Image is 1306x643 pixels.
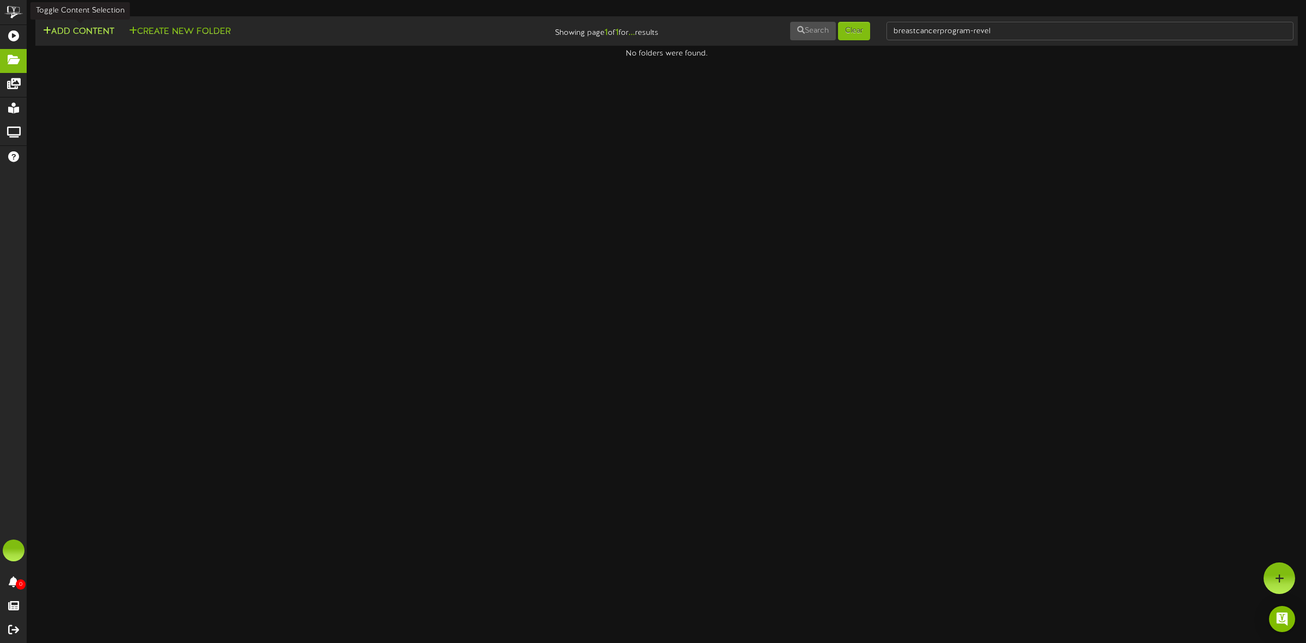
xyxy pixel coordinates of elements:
[615,28,619,38] strong: 1
[455,21,667,39] div: Showing page of for results
[16,579,26,590] span: 0
[126,25,234,39] button: Create New Folder
[40,25,118,39] button: Add Content
[27,48,1306,59] div: No folders were found.
[605,28,608,38] strong: 1
[790,22,836,40] button: Search
[629,28,635,38] strong: ...
[886,22,1293,40] input: -- Search Folders by Name --
[1269,606,1295,632] div: Open Intercom Messenger
[838,22,870,40] button: Clear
